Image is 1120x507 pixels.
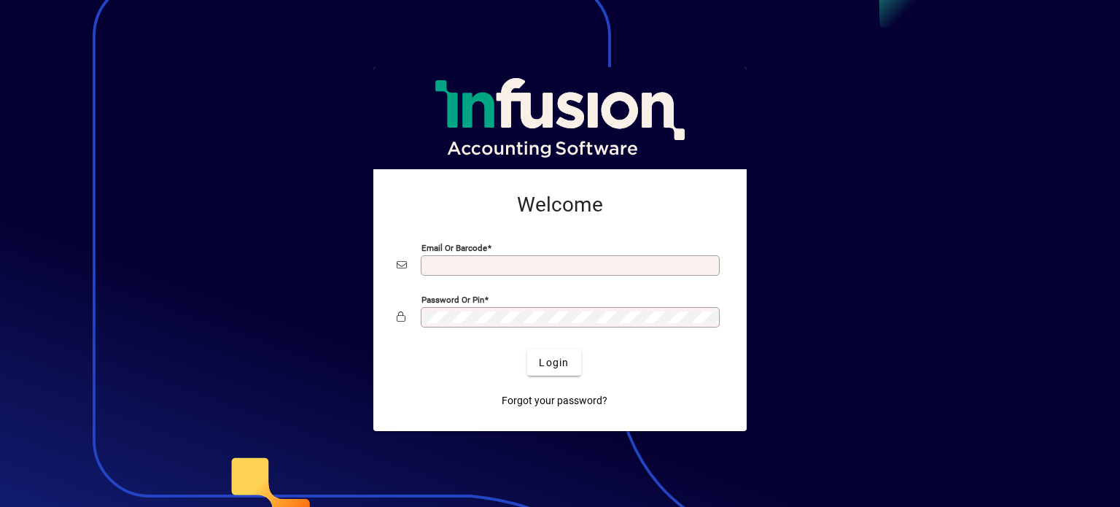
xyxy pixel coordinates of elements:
[421,243,487,253] mat-label: Email or Barcode
[496,387,613,414] a: Forgot your password?
[527,349,580,376] button: Login
[502,393,607,409] span: Forgot your password?
[397,193,723,217] h2: Welcome
[421,295,484,305] mat-label: Password or Pin
[539,355,569,371] span: Login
